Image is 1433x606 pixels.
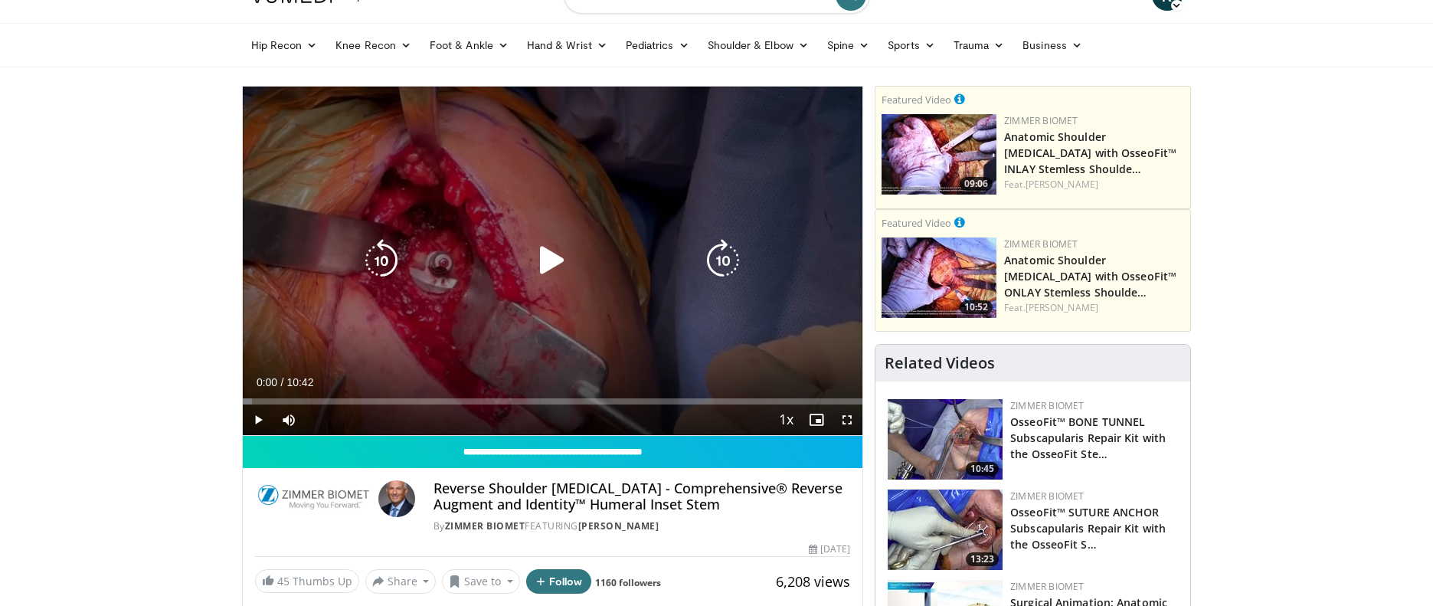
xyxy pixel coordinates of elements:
a: Zimmer Biomet [1010,490,1084,503]
a: Zimmer Biomet [1010,399,1084,412]
a: [PERSON_NAME] [1026,301,1098,314]
a: OsseoFit™ SUTURE ANCHOR Subscapularis Repair Kit with the OsseoFit S… [1010,505,1166,552]
a: Anatomic Shoulder [MEDICAL_DATA] with OsseoFit™ INLAY Stemless Shoulde… [1004,129,1176,176]
img: 59d0d6d9-feca-4357-b9cd-4bad2cd35cb6.150x105_q85_crop-smart_upscale.jpg [882,114,996,195]
a: Zimmer Biomet [1004,237,1078,251]
span: 10:45 [966,462,999,476]
div: Feat. [1004,301,1184,315]
a: [PERSON_NAME] [578,519,659,532]
span: 09:06 [960,177,993,191]
button: Playback Rate [770,405,801,435]
small: Featured Video [882,93,951,106]
a: Knee Recon [326,30,420,61]
span: 0:00 [257,376,277,388]
img: Zimmer Biomet [255,480,372,517]
a: Shoulder & Elbow [699,30,818,61]
a: Zimmer Biomet [1010,580,1084,593]
a: 10:52 [882,237,996,318]
a: Zimmer Biomet [445,519,525,532]
a: Sports [878,30,944,61]
img: 40c8acad-cf15-4485-a741-123ec1ccb0c0.150x105_q85_crop-smart_upscale.jpg [888,490,1003,570]
a: Hand & Wrist [518,30,617,61]
img: 68921608-6324-4888-87da-a4d0ad613160.150x105_q85_crop-smart_upscale.jpg [882,237,996,318]
span: / [281,376,284,388]
img: 2f1af013-60dc-4d4f-a945-c3496bd90c6e.150x105_q85_crop-smart_upscale.jpg [888,399,1003,480]
button: Save to [442,569,520,594]
a: 13:23 [888,490,1003,570]
button: Fullscreen [832,405,862,435]
a: Pediatrics [617,30,699,61]
button: Share [365,569,437,594]
a: 10:45 [888,399,1003,480]
button: Mute [273,405,304,435]
video-js: Video Player [243,87,863,436]
h4: Related Videos [885,354,995,372]
a: Zimmer Biomet [1004,114,1078,127]
a: OsseoFit™ BONE TUNNEL Subscapularis Repair Kit with the OsseoFit Ste… [1010,414,1166,461]
a: Spine [818,30,878,61]
button: Follow [526,569,592,594]
a: Foot & Ankle [420,30,518,61]
a: Business [1013,30,1091,61]
span: 10:42 [286,376,313,388]
div: By FEATURING [433,519,850,533]
a: Anatomic Shoulder [MEDICAL_DATA] with OsseoFit™ ONLAY Stemless Shoulde… [1004,253,1176,300]
span: 10:52 [960,300,993,314]
img: Avatar [378,480,415,517]
span: 13:23 [966,552,999,566]
a: Trauma [944,30,1014,61]
a: 1160 followers [595,576,661,589]
span: 45 [277,574,290,588]
button: Play [243,405,273,435]
button: Enable picture-in-picture mode [801,405,832,435]
div: Feat. [1004,178,1184,192]
a: 45 Thumbs Up [255,569,359,593]
a: 09:06 [882,114,996,195]
a: Hip Recon [242,30,327,61]
a: [PERSON_NAME] [1026,178,1098,191]
h4: Reverse Shoulder [MEDICAL_DATA] - Comprehensive® Reverse Augment and Identity™ Humeral Inset Stem [433,480,850,513]
div: [DATE] [809,542,850,556]
span: 6,208 views [776,572,850,591]
small: Featured Video [882,216,951,230]
div: Progress Bar [243,398,863,405]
